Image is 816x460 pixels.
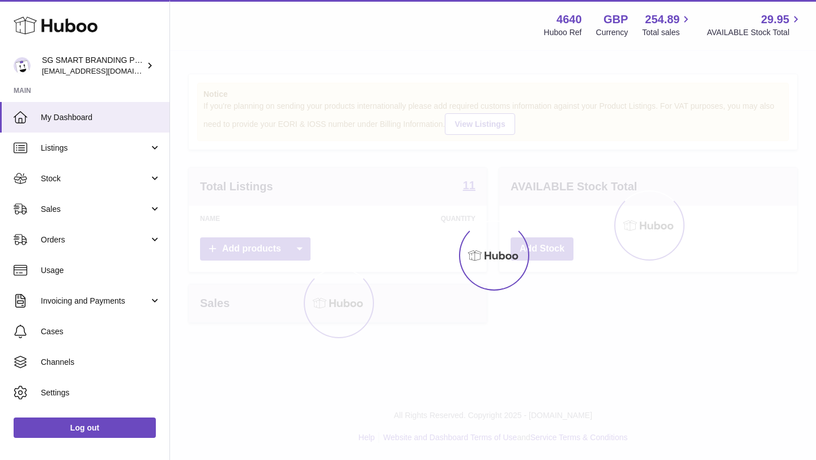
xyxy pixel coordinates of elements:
div: Huboo Ref [544,27,582,38]
strong: 4640 [556,12,582,27]
strong: GBP [603,12,628,27]
span: 29.95 [761,12,789,27]
span: Sales [41,204,149,215]
span: [EMAIL_ADDRESS][DOMAIN_NAME] [42,66,167,75]
a: 29.95 AVAILABLE Stock Total [707,12,802,38]
span: Stock [41,173,149,184]
span: 254.89 [645,12,679,27]
img: uktopsmileshipping@gmail.com [14,57,31,74]
span: Settings [41,387,161,398]
a: 254.89 Total sales [642,12,692,38]
span: My Dashboard [41,112,161,123]
div: SG SMART BRANDING PTE. LTD. [42,55,144,76]
div: Currency [596,27,628,38]
span: Usage [41,265,161,276]
span: Orders [41,235,149,245]
a: Log out [14,418,156,438]
span: Invoicing and Payments [41,296,149,306]
span: AVAILABLE Stock Total [707,27,802,38]
span: Listings [41,143,149,154]
span: Cases [41,326,161,337]
span: Channels [41,357,161,368]
span: Total sales [642,27,692,38]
